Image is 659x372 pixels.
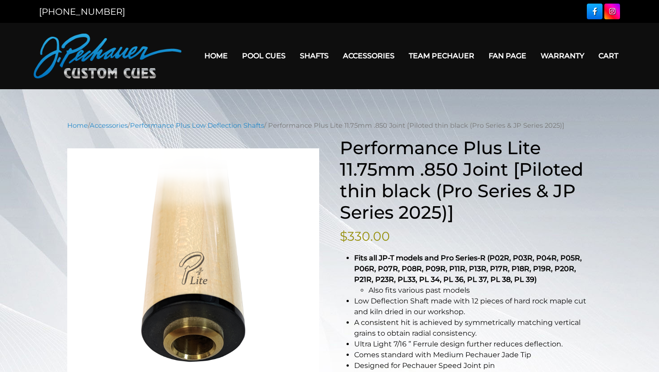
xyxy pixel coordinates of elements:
a: Pool Cues [235,44,293,67]
a: [PHONE_NUMBER] [39,6,125,17]
span: $ [340,229,347,244]
a: Home [67,121,88,130]
bdi: 330.00 [340,229,390,244]
a: Home [197,44,235,67]
a: Team Pechauer [402,44,481,67]
a: Cart [591,44,625,67]
strong: Fits all JP-T models and Pro Series-R (P02R, P03R, P04R, P05R, P06R, P07R, P08R, P09R, P11R, P13R... [354,254,582,284]
li: A consistent hit is achieved by symmetrically matching vertical grains to obtain radial consistency. [354,317,592,339]
a: Performance Plus Low Deflection Shafts [130,121,264,130]
a: Warranty [533,44,591,67]
a: Shafts [293,44,336,67]
li: Low Deflection Shaft made with 12 pieces of hard rock maple cut and kiln dried in our workshop. [354,296,592,317]
li: Designed for Pechauer Speed Joint pin [354,360,592,371]
li: Ultra Light 7/16 ” Ferrule design further reduces deflection. [354,339,592,350]
h1: Performance Plus Lite 11.75mm .850 Joint [Piloted thin black (Pro Series & JP Series 2025)] [340,137,592,223]
a: Accessories [336,44,402,67]
li: Comes standard with Medium Pechauer Jade Tip [354,350,592,360]
nav: Breadcrumb [67,121,592,130]
li: Also fits various past models [369,285,592,296]
a: Accessories [90,121,128,130]
img: Pechauer Custom Cues [34,34,182,78]
a: Fan Page [481,44,533,67]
